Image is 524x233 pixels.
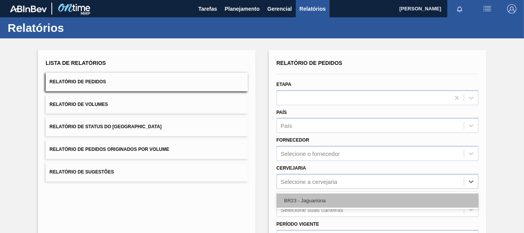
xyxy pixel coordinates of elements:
button: Relatório de Sugestões [46,163,247,182]
button: Relatório de Pedidos [46,73,247,91]
button: Relatório de Status do [GEOGRAPHIC_DATA] [46,117,247,136]
button: Relatório de Volumes [46,95,247,114]
img: Logout [507,4,516,13]
label: Etapa [277,82,292,87]
div: Selecione o fornecedor [281,150,340,157]
span: Lista de Relatórios [46,60,106,66]
span: Gerencial [267,4,292,13]
div: País [281,122,292,129]
span: Relatório de Sugestões [49,169,114,175]
button: Relatório de Pedidos Originados por Volume [46,140,247,159]
span: Relatório de Pedidos Originados por Volume [49,147,169,152]
button: Notificações [447,3,472,14]
label: Período Vigente [277,221,319,227]
span: Relatório de Status do [GEOGRAPHIC_DATA] [49,124,161,129]
span: Relatórios [300,4,326,13]
div: BR23 - Jaguariúna [277,193,478,208]
span: Relatório de Volumes [49,102,108,107]
label: Cervejaria [277,165,306,171]
div: Selecione suas carteiras [281,206,343,213]
span: Planejamento [225,4,260,13]
span: Relatório de Pedidos [49,79,106,84]
div: Selecione a cervejaria [281,178,338,185]
label: País [277,110,287,115]
span: Tarefas [198,4,217,13]
label: Fornecedor [277,137,309,143]
h1: Relatórios [8,23,144,32]
img: TNhmsLtSVTkK8tSr43FrP2fwEKptu5GPRR3wAAAABJRU5ErkJggg== [10,5,47,12]
img: userActions [483,4,492,13]
span: Relatório de Pedidos [277,60,343,66]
